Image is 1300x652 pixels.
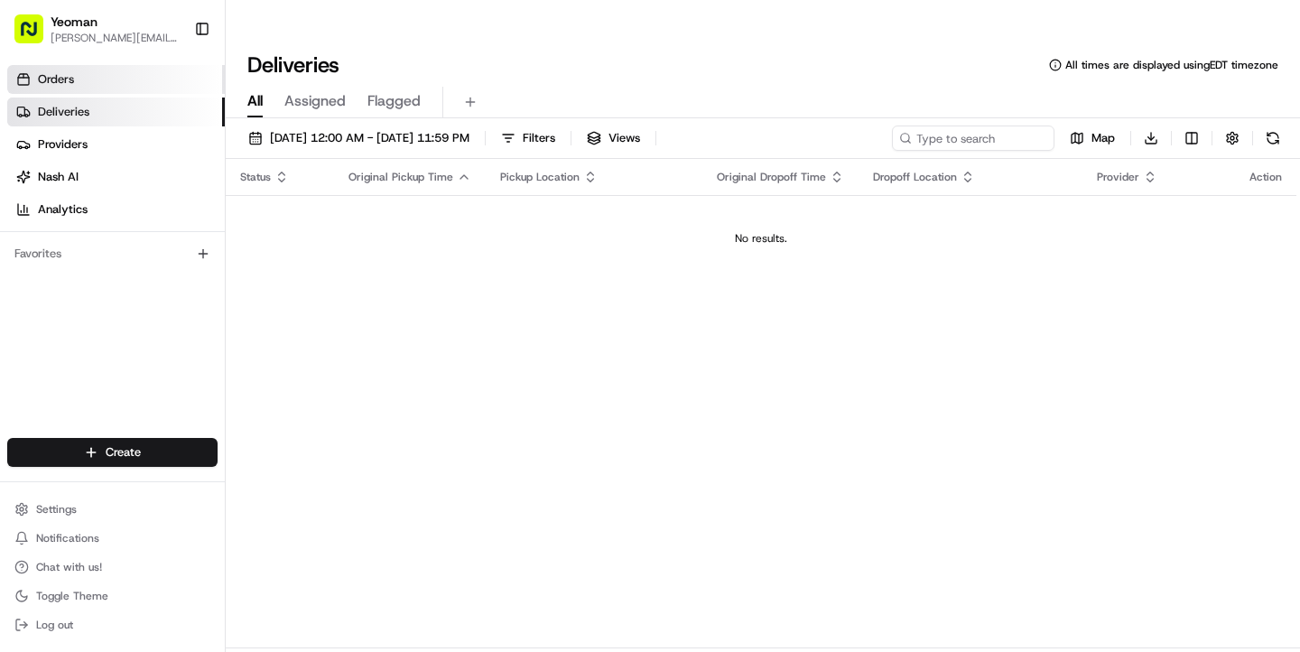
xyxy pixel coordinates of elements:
span: Log out [36,618,73,632]
p: Welcome 👋 [18,72,329,101]
span: All times are displayed using EDT timezone [1065,58,1278,72]
span: Filters [523,130,555,146]
span: Assigned [284,90,346,112]
div: We're available if you need us! [61,191,228,205]
span: Provider [1097,170,1139,184]
img: 1736555255976-a54dd68f-1ca7-489b-9aae-adbdc363a1c4 [18,172,51,205]
span: Toggle Theme [36,589,108,603]
input: Clear [47,116,298,135]
button: Notifications [7,526,218,551]
a: 💻API Documentation [145,255,297,287]
span: [DATE] 12:00 AM - [DATE] 11:59 PM [270,130,469,146]
span: Pylon [180,306,218,320]
span: Analytics [38,201,88,218]
div: 💻 [153,264,167,278]
button: Refresh [1260,126,1286,151]
span: Settings [36,502,77,517]
span: Knowledge Base [36,262,138,280]
input: Type to search [892,126,1054,151]
span: Notifications [36,531,99,545]
a: Nash AI [7,163,225,191]
span: Status [240,170,271,184]
span: Create [106,444,141,461]
a: Deliveries [7,98,225,126]
span: Deliveries [38,104,89,120]
button: Start new chat [307,178,329,200]
button: [DATE] 12:00 AM - [DATE] 11:59 PM [240,126,478,151]
div: Favorites [7,239,218,268]
div: 📗 [18,264,32,278]
span: Map [1091,130,1115,146]
button: [PERSON_NAME][EMAIL_ADDRESS][DOMAIN_NAME] [51,31,180,45]
div: Action [1249,170,1282,184]
button: Map [1062,126,1123,151]
a: Analytics [7,195,225,224]
span: Providers [38,136,88,153]
span: Original Dropoff Time [717,170,826,184]
img: Nash [18,18,54,54]
span: Original Pickup Time [348,170,453,184]
button: Yeoman[PERSON_NAME][EMAIL_ADDRESS][DOMAIN_NAME] [7,7,187,51]
div: Start new chat [61,172,296,191]
div: No results. [233,231,1289,246]
span: Chat with us! [36,560,102,574]
button: Create [7,438,218,467]
span: API Documentation [171,262,290,280]
a: Powered byPylon [127,305,218,320]
span: Flagged [367,90,421,112]
button: Settings [7,497,218,522]
span: Views [608,130,640,146]
span: Pickup Location [500,170,580,184]
a: Orders [7,65,225,94]
a: Providers [7,130,225,159]
h1: Deliveries [247,51,339,79]
span: All [247,90,263,112]
span: Orders [38,71,74,88]
button: Toggle Theme [7,583,218,609]
a: 📗Knowledge Base [11,255,145,287]
button: Views [579,126,648,151]
span: Nash AI [38,169,79,185]
button: Chat with us! [7,554,218,580]
button: Log out [7,612,218,638]
button: Yeoman [51,13,97,31]
span: Dropoff Location [873,170,957,184]
button: Filters [493,126,563,151]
